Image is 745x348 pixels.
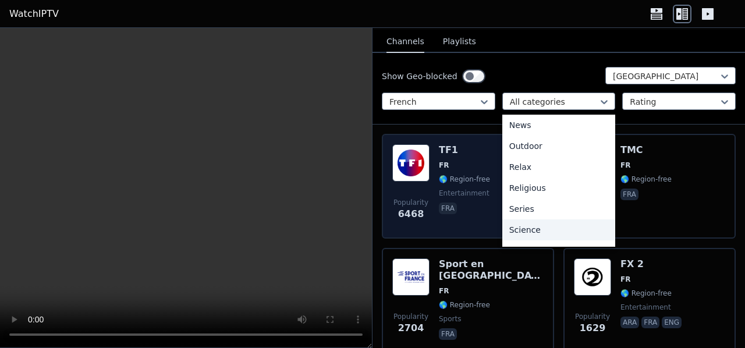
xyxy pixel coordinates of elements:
[620,175,672,184] span: 🌎 Region-free
[620,258,684,270] h6: FX 2
[392,258,430,296] img: Sport en France
[9,7,59,21] a: WatchIPTV
[439,328,457,340] p: fra
[439,161,449,170] span: FR
[502,219,616,240] div: Science
[502,240,616,261] div: Shop
[620,161,630,170] span: FR
[439,189,489,198] span: entertainment
[392,144,430,182] img: TF1
[502,177,616,198] div: Religious
[439,314,461,324] span: sports
[620,189,638,200] p: fra
[439,203,457,214] p: fra
[382,70,457,82] label: Show Geo-blocked
[393,198,428,207] span: Popularity
[620,317,639,328] p: ara
[502,198,616,219] div: Series
[620,289,672,298] span: 🌎 Region-free
[443,31,476,53] button: Playlists
[439,175,490,184] span: 🌎 Region-free
[398,207,424,221] span: 6468
[575,312,610,321] span: Popularity
[662,317,682,328] p: eng
[574,258,611,296] img: FX 2
[620,275,630,284] span: FR
[641,317,659,328] p: fra
[439,300,490,310] span: 🌎 Region-free
[393,312,428,321] span: Popularity
[439,144,490,156] h6: TF1
[502,136,616,157] div: Outdoor
[580,321,606,335] span: 1629
[502,115,616,136] div: News
[386,31,424,53] button: Channels
[398,321,424,335] span: 2704
[620,303,671,312] span: entertainment
[439,258,544,282] h6: Sport en [GEOGRAPHIC_DATA]
[439,286,449,296] span: FR
[502,157,616,177] div: Relax
[620,144,672,156] h6: TMC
